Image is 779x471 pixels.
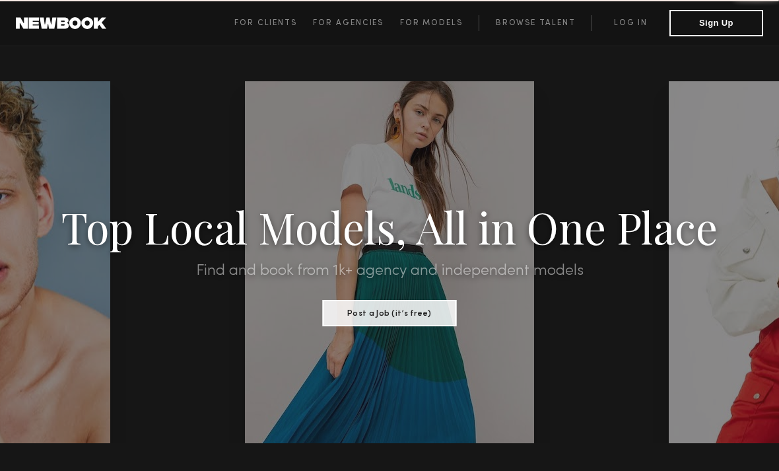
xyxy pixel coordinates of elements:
[313,19,384,27] span: For Agencies
[669,10,763,36] button: Sign Up
[234,15,313,31] a: For Clients
[479,15,592,31] a: Browse Talent
[400,15,479,31] a: For Models
[400,19,463,27] span: For Models
[59,263,721,279] h2: Find and book from 1k+ agency and independent models
[234,19,297,27] span: For Clients
[592,15,669,31] a: Log in
[313,15,399,31] a: For Agencies
[323,305,457,319] a: Post a Job (it’s free)
[323,300,457,326] button: Post a Job (it’s free)
[59,206,721,247] h1: Top Local Models, All in One Place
